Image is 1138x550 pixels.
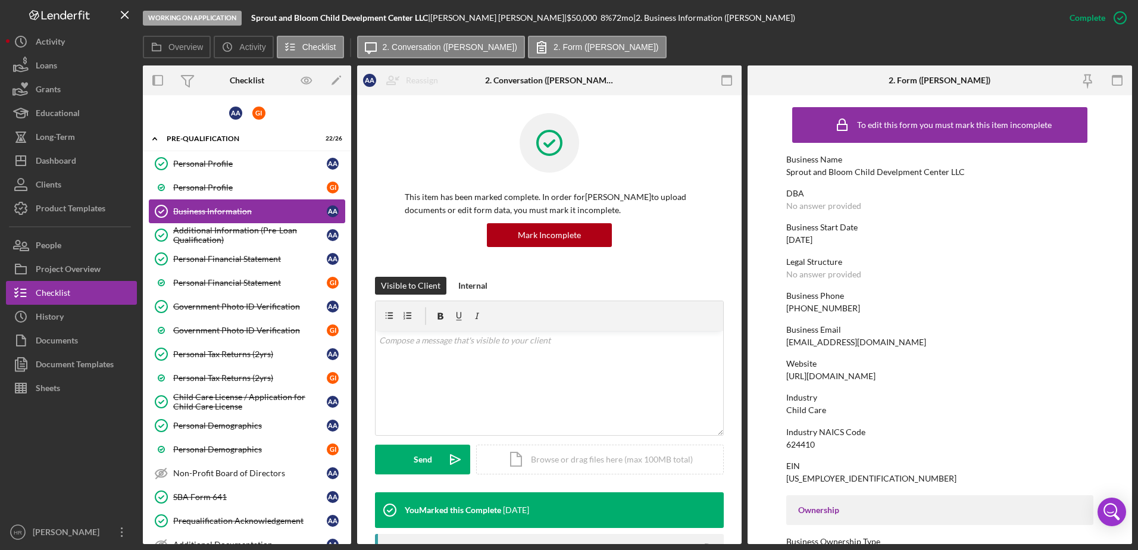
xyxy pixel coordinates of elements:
a: Child Care License / Application for Child Care LicenseAA [149,390,345,414]
div: A A [229,107,242,120]
a: Personal DemographicsAA [149,414,345,437]
a: Loans [6,54,137,77]
div: A A [363,74,376,87]
button: Complete [1058,6,1132,30]
a: Government Photo ID VerificationGI [149,318,345,342]
div: Government Photo ID Verification [173,302,327,311]
div: G I [327,443,339,455]
div: Product Templates [36,196,105,223]
a: Additional Information (Pre-Loan Qualification)AA [149,223,345,247]
button: Dashboard [6,149,137,173]
div: Business Start Date [786,223,1094,232]
button: Clients [6,173,137,196]
button: Mark Incomplete [487,223,612,247]
a: History [6,305,137,329]
button: Grants [6,77,137,101]
div: Grants [36,77,61,104]
div: 22 / 26 [321,135,342,142]
div: | [251,13,430,23]
div: A A [327,301,339,312]
p: This item has been marked complete. In order for [PERSON_NAME] to upload documents or edit form d... [405,190,694,217]
div: [US_EMPLOYER_IDENTIFICATION_NUMBER] [786,474,956,483]
div: [PERSON_NAME] [PERSON_NAME] | [430,13,567,23]
div: Business Email [786,325,1094,335]
div: Long-Term [36,125,75,152]
div: A A [327,396,339,408]
div: Industry [786,393,1094,402]
div: G I [327,372,339,384]
div: Business Information [173,207,327,216]
div: Child Care [786,405,826,415]
button: Documents [6,329,137,352]
div: Send [414,445,432,474]
a: Business InformationAA [149,199,345,223]
div: Non-Profit Board of Directors [173,468,327,478]
div: Pre-Qualification [167,135,312,142]
button: Project Overview [6,257,137,281]
div: A A [327,253,339,265]
div: G I [252,107,265,120]
div: Industry NAICS Code [786,427,1094,437]
button: 2. Form ([PERSON_NAME]) [528,36,667,58]
div: Personal Demographics [173,445,327,454]
div: To edit this form you must mark this item incomplete [857,120,1052,130]
div: A A [327,229,339,241]
div: Personal Demographics [173,421,327,430]
a: Personal DemographicsGI [149,437,345,461]
button: People [6,233,137,257]
a: Personal ProfileAA [149,152,345,176]
div: No answer provided [786,270,861,279]
a: SBA Form 641AA [149,485,345,509]
div: Personal Profile [173,183,327,192]
div: Dashboard [36,149,76,176]
button: Activity [6,30,137,54]
div: Visible to Client [381,277,440,295]
button: Internal [452,277,493,295]
a: Personal Tax Returns (2yrs)GI [149,366,345,390]
div: Additional Information (Pre-Loan Qualification) [173,226,327,245]
div: Checklist [230,76,264,85]
div: History [36,305,64,332]
div: Educational [36,101,80,128]
div: You Marked this Complete [405,505,501,515]
div: Mark Incomplete [518,223,581,247]
button: Activity [214,36,273,58]
button: Checklist [277,36,344,58]
div: Child Care License / Application for Child Care License [173,392,327,411]
div: Legal Structure [786,257,1094,267]
text: HR [14,529,22,536]
div: Business Name [786,155,1094,164]
a: Non-Profit Board of DirectorsAA [149,461,345,485]
div: A A [327,348,339,360]
div: Document Templates [36,352,114,379]
div: A A [327,205,339,217]
label: Overview [168,42,203,52]
button: HR[PERSON_NAME] [6,520,137,544]
div: A A [327,158,339,170]
button: Educational [6,101,137,125]
div: Working on Application [143,11,242,26]
div: A A [327,515,339,527]
button: Send [375,445,470,474]
a: Government Photo ID VerificationAA [149,295,345,318]
div: [URL][DOMAIN_NAME] [786,371,876,381]
div: Checklist [36,281,70,308]
div: Business Ownership Type [786,537,1094,546]
button: Overview [143,36,211,58]
button: Document Templates [6,352,137,376]
div: G I [327,324,339,336]
div: 72 mo [612,13,633,23]
a: Long-Term [6,125,137,149]
button: Visible to Client [375,277,446,295]
div: Loans [36,54,57,80]
div: Personal Financial Statement [173,254,327,264]
div: Sheets [36,376,60,403]
button: Product Templates [6,196,137,220]
div: Prequalification Acknowledgement [173,516,327,526]
a: Personal Tax Returns (2yrs)AA [149,342,345,366]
